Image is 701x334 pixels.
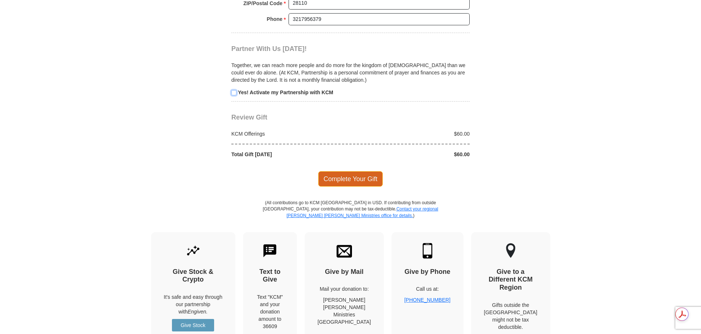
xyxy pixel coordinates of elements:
[506,243,516,258] img: other-region
[228,130,351,137] div: KCM Offerings
[188,309,208,315] i: Engiven.
[186,243,201,258] img: give-by-stock.svg
[263,200,438,232] p: (All contributions go to KCM [GEOGRAPHIC_DATA] in USD. If contributing from outside [GEOGRAPHIC_D...
[256,268,285,284] h4: Text to Give
[267,14,283,24] strong: Phone
[420,243,435,258] img: mobile.svg
[238,89,333,95] strong: Yes! Activate my Partnership with KCM
[337,243,352,258] img: envelope.svg
[231,114,267,121] span: Review Gift
[404,268,451,276] h4: Give by Phone
[172,319,214,331] a: Give Stock
[262,243,278,258] img: text-to-give.svg
[318,268,371,276] h4: Give by Mail
[286,206,438,218] a: Contact your regional [PERSON_NAME] [PERSON_NAME] Ministries office for details.
[318,285,371,293] p: Mail your donation to:
[228,151,351,158] div: Total Gift [DATE]
[350,151,474,158] div: $60.00
[404,297,451,303] a: [PHONE_NUMBER]
[231,62,470,84] p: Together, we can reach more people and do more for the kingdom of [DEMOGRAPHIC_DATA] than we coul...
[318,171,383,187] span: Complete Your Gift
[256,293,285,330] div: Text "KCM" and your donation amount to 36609
[350,130,474,137] div: $60.00
[164,268,223,284] h4: Give Stock & Crypto
[318,296,371,326] p: [PERSON_NAME] [PERSON_NAME] Ministries [GEOGRAPHIC_DATA]
[164,293,223,315] p: It's safe and easy through our partnership with
[484,301,537,331] p: Gifts outside the [GEOGRAPHIC_DATA] might not be tax deductible.
[484,268,537,292] h4: Give to a Different KCM Region
[231,45,307,52] span: Partner With Us [DATE]!
[404,285,451,293] p: Call us at:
